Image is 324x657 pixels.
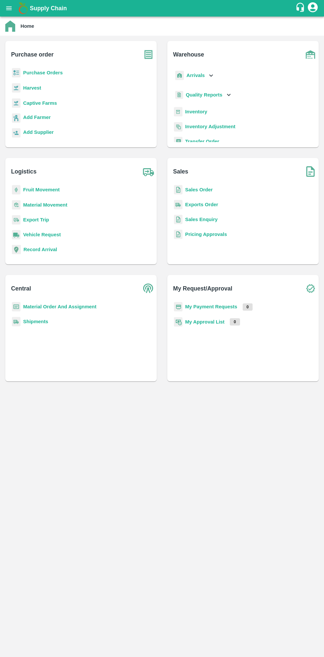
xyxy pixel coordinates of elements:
a: Inventory [185,109,207,114]
b: Central [11,284,31,293]
img: central [140,280,157,297]
img: harvest [12,98,20,108]
img: inventory [174,122,182,132]
img: fruit [12,185,20,195]
img: shipments [12,317,20,327]
img: whInventory [174,107,182,117]
a: Exports Order [185,202,218,207]
a: Material Movement [23,202,67,208]
img: delivery [12,215,20,225]
a: Material Order And Assignment [23,304,97,309]
img: qualityReport [175,91,183,99]
b: Sales [173,167,188,176]
img: whArrival [175,71,184,80]
b: Purchase order [11,50,54,59]
img: supplier [12,128,20,138]
img: reciept [12,68,20,78]
img: sales [174,185,182,195]
img: payment [174,302,182,312]
b: Add Supplier [23,130,54,135]
a: Add Farmer [23,114,51,123]
a: Record Arrival [23,247,57,252]
img: vehicle [12,230,20,240]
div: Arrivals [174,68,215,83]
a: Inventory Adjustment [185,124,235,129]
a: Shipments [23,319,48,324]
a: Fruit Movement [23,187,60,192]
img: check [302,280,319,297]
img: sales [174,230,182,239]
a: Captive Farms [23,100,57,106]
button: open drawer [1,1,17,16]
a: Transfer Order [185,139,219,144]
img: harvest [12,83,20,93]
img: home [5,20,15,32]
a: My Approval List [185,319,224,325]
a: Purchase Orders [23,70,63,75]
img: sales [174,215,182,224]
a: Vehicle Request [23,232,61,237]
b: My Request/Approval [173,284,232,293]
p: 0 [243,303,253,311]
a: Supply Chain [30,4,295,13]
a: Harvest [23,85,41,91]
img: centralMaterial [12,302,20,312]
div: account of current user [307,1,319,15]
img: whTransfer [174,137,182,146]
b: Logistics [11,167,37,176]
div: customer-support [295,2,307,14]
p: 0 [230,318,240,326]
img: logo [17,2,30,15]
b: Arrivals [186,73,205,78]
img: recordArrival [12,245,21,254]
a: Sales Enquiry [185,217,218,222]
img: approval [174,317,182,327]
img: warehouse [302,46,319,63]
div: Quality Reports [174,88,232,102]
a: Add Supplier [23,129,54,137]
a: Export Trip [23,217,49,222]
b: Warehouse [173,50,204,59]
b: Supply Chain [30,5,67,12]
b: Home [20,23,34,29]
a: My Payment Requests [185,304,237,309]
a: Sales Order [185,187,213,192]
img: purchase [140,46,157,63]
a: Pricing Approvals [185,232,227,237]
b: Add Farmer [23,115,51,120]
img: truck [140,163,157,180]
img: farmer [12,113,20,123]
img: shipments [174,200,182,210]
img: material [12,200,20,210]
b: Quality Reports [186,92,223,97]
img: soSales [302,163,319,180]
